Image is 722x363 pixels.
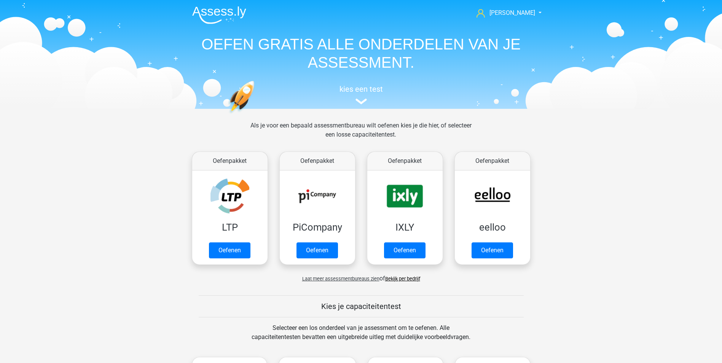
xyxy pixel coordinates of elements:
[186,84,536,94] h5: kies een test
[384,242,426,258] a: Oefenen
[228,81,284,150] img: oefenen
[385,276,420,282] a: Bekijk per bedrijf
[355,99,367,104] img: assessment
[186,84,536,105] a: kies een test
[244,323,478,351] div: Selecteer een los onderdeel van je assessment om te oefenen. Alle capaciteitentesten bevatten een...
[186,268,536,283] div: of
[296,242,338,258] a: Oefenen
[199,302,524,311] h5: Kies je capaciteitentest
[186,35,536,72] h1: OEFEN GRATIS ALLE ONDERDELEN VAN JE ASSESSMENT.
[473,8,536,18] a: [PERSON_NAME]
[489,9,535,16] span: [PERSON_NAME]
[192,6,246,24] img: Assessly
[209,242,250,258] a: Oefenen
[302,276,379,282] span: Laat meer assessmentbureaus zien
[472,242,513,258] a: Oefenen
[244,121,478,148] div: Als je voor een bepaald assessmentbureau wilt oefenen kies je die hier, of selecteer een losse ca...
